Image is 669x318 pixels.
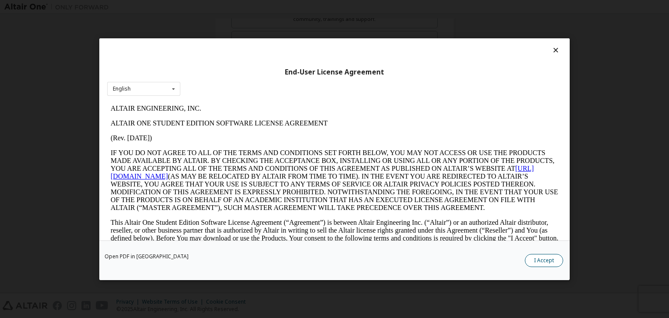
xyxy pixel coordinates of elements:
p: ALTAIR ENGINEERING, INC. [3,3,451,11]
div: English [113,86,131,91]
a: [URL][DOMAIN_NAME] [3,64,427,79]
button: I Accept [525,254,563,267]
p: This Altair One Student Edition Software License Agreement (“Agreement”) is between Altair Engine... [3,118,451,149]
div: End-User License Agreement [107,68,562,76]
a: Open PDF in [GEOGRAPHIC_DATA] [105,254,189,259]
p: IF YOU DO NOT AGREE TO ALL OF THE TERMS AND CONDITIONS SET FORTH BELOW, YOU MAY NOT ACCESS OR USE... [3,48,451,111]
p: (Rev. [DATE]) [3,33,451,41]
p: ALTAIR ONE STUDENT EDITION SOFTWARE LICENSE AGREEMENT [3,18,451,26]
